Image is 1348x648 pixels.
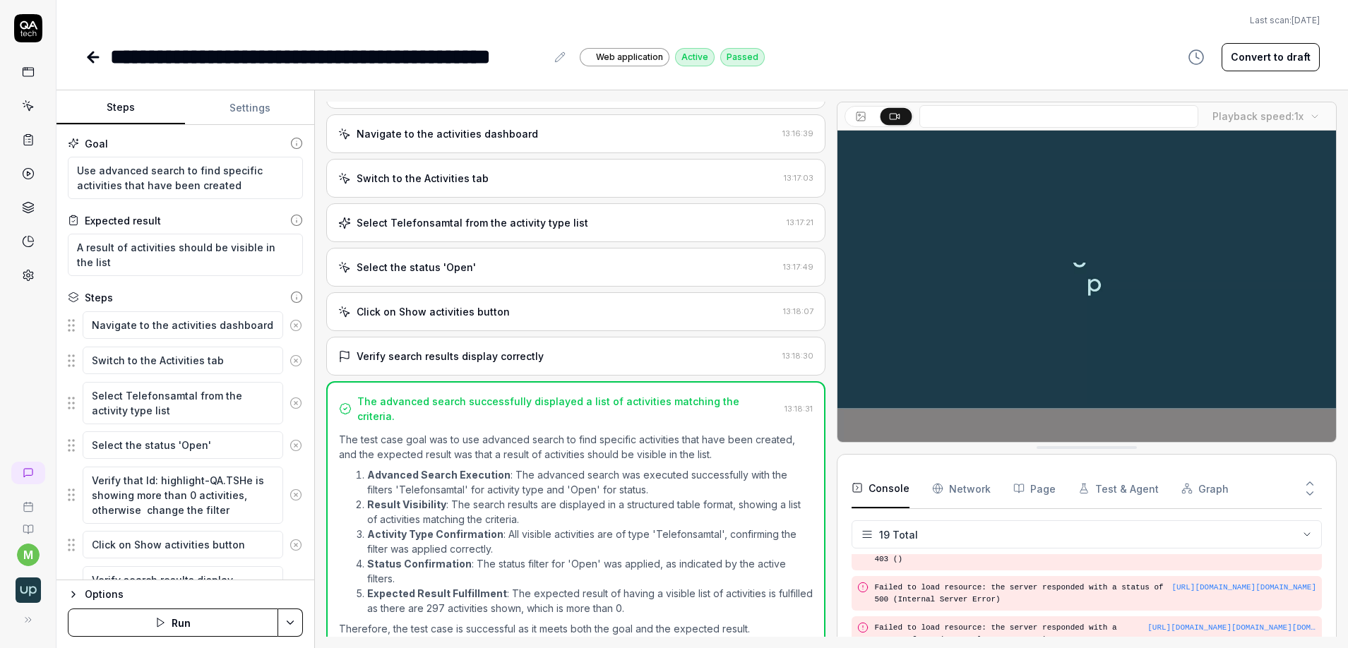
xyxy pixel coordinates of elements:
[580,47,669,66] a: Web application
[339,432,813,462] p: The test case goal was to use advanced search to find specific activities that have been created,...
[68,530,303,560] div: Suggestions
[1212,109,1304,124] div: Playback speed:
[357,394,780,424] div: The advanced search successfully displayed a list of activities matching the criteria.
[283,431,307,460] button: Remove step
[85,290,113,305] div: Steps
[68,608,278,637] button: Run
[720,48,765,66] div: Passed
[283,311,307,340] button: Remove step
[1013,469,1056,508] button: Page
[68,431,303,460] div: Suggestions
[68,466,303,524] div: Suggestions
[6,490,50,512] a: Book a call with us
[1181,469,1229,508] button: Graph
[283,531,307,559] button: Remove step
[874,582,1316,605] pre: Failed to load resource: the server responded with a status of 500 (Internal Server Error)
[367,467,813,497] li: : The advanced search was executed successfully with the filters 'Telefonsamtal' for activity typ...
[367,528,503,540] strong: Activity Type Confirmation
[1179,43,1213,71] button: View version history
[367,558,472,570] strong: Status Confirmation
[85,136,108,151] div: Goal
[283,481,307,509] button: Remove step
[367,556,813,586] li: : The status filter for 'Open' was applied, as indicated by the active filters.
[283,347,307,375] button: Remove step
[367,497,813,527] li: : The search results are displayed in a structured table format, showing a list of activities mat...
[339,621,813,636] p: Therefore, the test case is successful as it meets both the goal and the expected result.
[1171,582,1316,594] button: [URL][DOMAIN_NAME][DOMAIN_NAME]
[1222,43,1320,71] button: Convert to draft
[785,404,813,414] time: 13:18:31
[283,389,307,417] button: Remove step
[874,622,1316,645] pre: Failed to load resource: the server responded with a status of 500 (Internal Server Error)
[932,469,991,508] button: Network
[68,346,303,376] div: Suggestions
[367,586,813,616] li: : The expected result of having a visible list of activities is fulfilled as there are 297 activi...
[1147,622,1316,634] button: [URL][DOMAIN_NAME][DOMAIN_NAME][DOMAIN_NAME]
[782,351,813,361] time: 13:18:30
[68,586,303,603] button: Options
[1250,14,1320,27] button: Last scan:[DATE]
[367,469,511,481] strong: Advanced Search Execution
[85,586,303,603] div: Options
[56,91,185,125] button: Steps
[1078,469,1159,508] button: Test & Agent
[283,573,307,601] button: Remove step
[357,215,588,230] div: Select Telefonsamtal from the activity type list
[6,512,50,535] a: Documentation
[367,527,813,556] li: : All visible activities are of type 'Telefonsamtal', confirming the filter was applied correctly.
[783,306,813,316] time: 13:18:07
[16,577,41,603] img: Upsales Logo
[68,311,303,340] div: Suggestions
[357,260,476,275] div: Select the status 'Open'
[367,498,446,510] strong: Result Visibility
[784,173,813,183] time: 13:17:03
[357,349,544,364] div: Verify search results display correctly
[17,544,40,566] button: m
[1292,15,1320,25] time: [DATE]
[675,48,715,66] div: Active
[68,565,303,609] div: Suggestions
[6,566,50,606] button: Upsales Logo
[787,217,813,227] time: 13:17:21
[11,462,45,484] a: New conversation
[367,587,507,599] strong: Expected Result Fulfillment
[357,126,538,141] div: Navigate to the activities dashboard
[85,213,161,228] div: Expected result
[783,262,813,272] time: 13:17:49
[185,91,314,125] button: Settings
[357,304,510,319] div: Click on Show activities button
[1250,14,1320,27] span: Last scan:
[852,469,909,508] button: Console
[782,128,813,138] time: 13:16:39
[596,51,663,64] span: Web application
[68,381,303,425] div: Suggestions
[357,171,489,186] div: Switch to the Activities tab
